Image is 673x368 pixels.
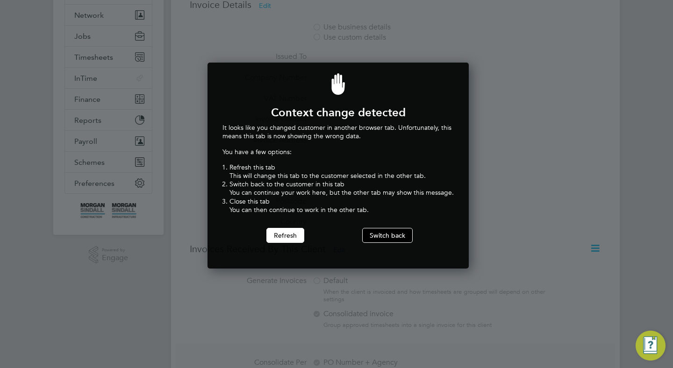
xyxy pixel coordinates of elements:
p: It looks like you changed customer in another browser tab. Unfortunately, this means this tab is ... [222,123,454,140]
button: Engage Resource Center [636,331,666,361]
li: Switch back to the customer in this tab You can continue your work here, but the other tab may sh... [229,180,454,197]
p: You have a few options: [222,148,454,156]
li: Refresh this tab This will change this tab to the customer selected in the other tab. [229,163,454,180]
button: Switch back [362,228,413,243]
li: Close this tab You can then continue to work in the other tab. [229,197,454,214]
button: Refresh [266,228,304,243]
